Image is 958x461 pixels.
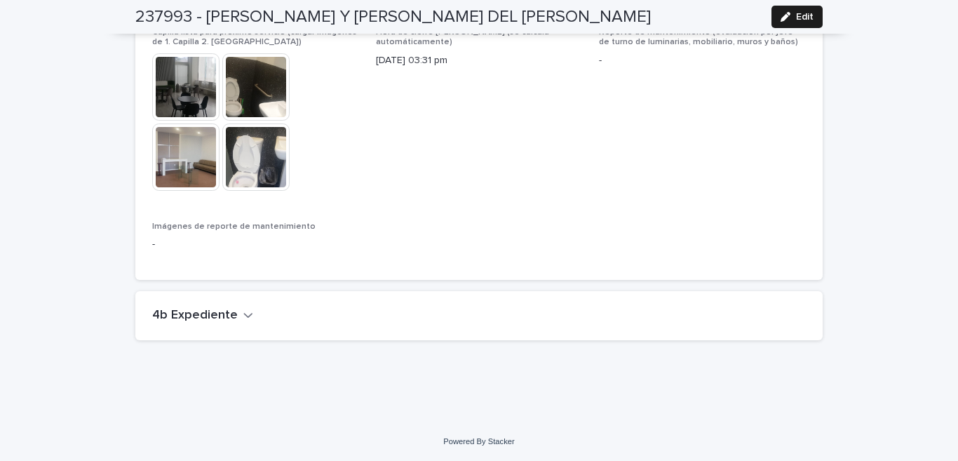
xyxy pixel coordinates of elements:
[376,53,583,68] p: [DATE] 03:31 pm
[152,222,316,231] span: Imágenes de reporte de mantenimiento
[376,28,549,46] span: Hora de cierre [PERSON_NAME] (se calcula automáticamente)
[599,28,798,46] span: Reporte de mantenimiento (evaluación por jefe de turno de luminarias, mobiliario, muros y baños)
[443,437,514,446] a: Powered By Stacker
[135,7,651,27] h2: 237993 - [PERSON_NAME] Y [PERSON_NAME] DEL [PERSON_NAME]
[152,308,238,323] h2: 4b Expediente
[796,12,814,22] span: Edit
[152,28,357,46] span: Capilla lista para próximo servicio (cargar imágenes de 1. Capilla 2. [GEOGRAPHIC_DATA])
[771,6,823,28] button: Edit
[152,308,253,323] button: 4b Expediente
[599,53,806,68] p: -
[152,237,359,252] p: -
